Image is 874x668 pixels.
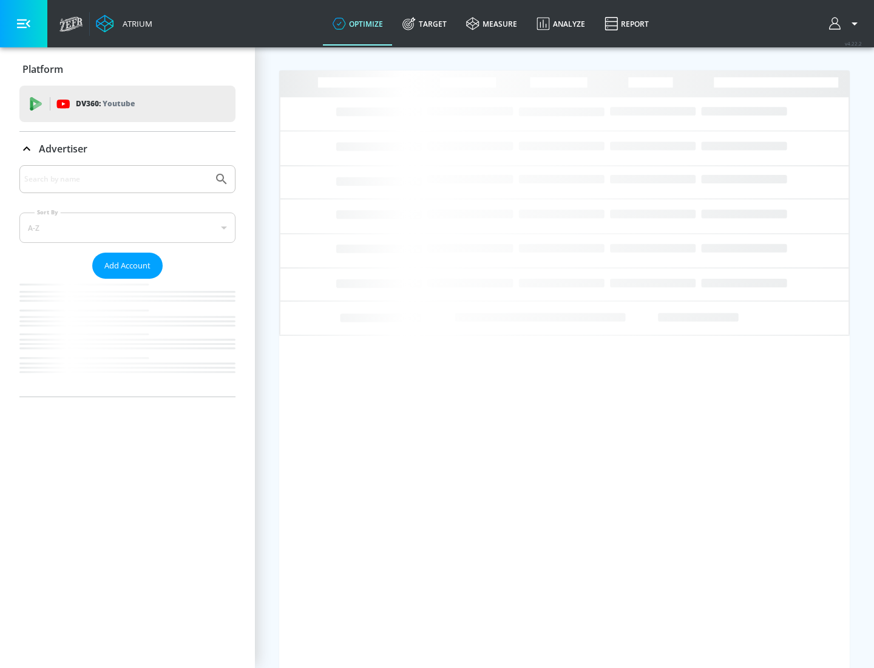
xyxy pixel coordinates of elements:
div: Advertiser [19,132,235,166]
p: Platform [22,63,63,76]
div: Platform [19,52,235,86]
span: Add Account [104,259,151,273]
div: DV360: Youtube [19,86,235,122]
span: v 4.22.2 [845,40,862,47]
a: measure [456,2,527,46]
div: Atrium [118,18,152,29]
a: Report [595,2,659,46]
p: Youtube [103,97,135,110]
button: Add Account [92,253,163,279]
div: A-Z [19,213,235,243]
p: DV360: [76,97,135,111]
nav: list of Advertiser [19,279,235,397]
a: Atrium [96,15,152,33]
p: Advertiser [39,142,87,155]
input: Search by name [24,171,208,187]
a: Analyze [527,2,595,46]
a: Target [393,2,456,46]
label: Sort By [35,208,61,216]
div: Advertiser [19,165,235,397]
a: optimize [323,2,393,46]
